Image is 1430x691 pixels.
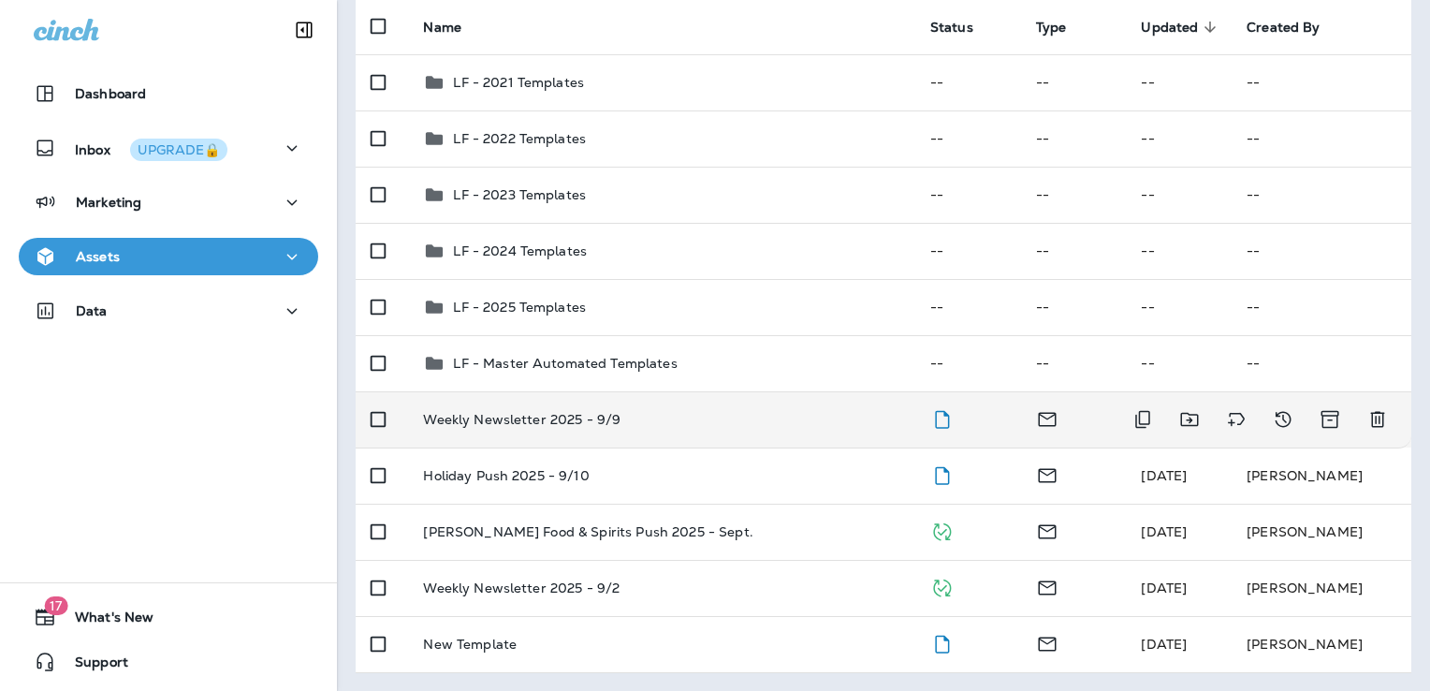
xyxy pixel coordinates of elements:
[453,356,677,371] p: LF - Master Automated Templates
[75,86,146,101] p: Dashboard
[453,187,586,202] p: LF - 2023 Templates
[19,75,318,112] button: Dashboard
[1126,110,1232,167] td: --
[423,637,517,652] p: New Template
[930,465,954,482] span: Draft
[1232,616,1411,672] td: [PERSON_NAME]
[930,578,954,595] span: Published
[915,279,1021,335] td: --
[1021,54,1127,110] td: --
[915,110,1021,167] td: --
[1126,54,1232,110] td: --
[1036,465,1058,482] span: Email
[130,139,227,161] button: UPGRADE🔒
[1232,504,1411,560] td: [PERSON_NAME]
[1141,636,1187,653] span: Pam Borrisove
[453,243,587,258] p: LF - 2024 Templates
[915,335,1021,391] td: --
[1021,110,1127,167] td: --
[423,581,620,595] p: Weekly Newsletter 2025 - 9/2
[930,634,954,651] span: Draft
[278,11,330,49] button: Collapse Sidebar
[19,184,318,221] button: Marketing
[1124,401,1161,438] button: Duplicate
[1247,20,1320,36] span: Created By
[1036,409,1058,426] span: Email
[930,20,973,36] span: Status
[76,303,108,318] p: Data
[1126,279,1232,335] td: --
[1021,279,1127,335] td: --
[1036,578,1058,595] span: Email
[19,129,318,167] button: InboxUPGRADE🔒
[1232,279,1411,335] td: --
[1264,401,1302,438] button: View Changelog
[76,249,120,264] p: Assets
[1359,401,1396,438] button: Delete
[1036,19,1091,36] span: Type
[1247,19,1344,36] span: Created By
[453,300,586,315] p: LF - 2025 Templates
[1311,401,1350,438] button: Archive
[44,596,67,615] span: 17
[1141,467,1187,484] span: Caitlin Wilson
[453,75,584,90] p: LF - 2021 Templates
[1141,580,1187,596] span: Caitlin Wilson
[19,643,318,681] button: Support
[1232,223,1411,279] td: --
[1232,167,1411,223] td: --
[1021,335,1127,391] td: --
[19,292,318,330] button: Data
[19,598,318,636] button: 17What's New
[915,54,1021,110] td: --
[1141,523,1187,540] span: Caitlin Wilson
[1232,110,1411,167] td: --
[930,19,998,36] span: Status
[1021,223,1127,279] td: --
[453,131,586,146] p: LF - 2022 Templates
[1036,522,1058,538] span: Email
[1232,560,1411,616] td: [PERSON_NAME]
[19,238,318,275] button: Assets
[1141,20,1198,36] span: Updated
[56,654,128,677] span: Support
[915,223,1021,279] td: --
[1036,634,1058,651] span: Email
[1141,19,1222,36] span: Updated
[76,195,141,210] p: Marketing
[1171,401,1208,438] button: Move to folder
[1036,20,1067,36] span: Type
[1232,335,1411,391] td: --
[75,139,227,158] p: Inbox
[1218,401,1255,438] button: Add tags
[1126,167,1232,223] td: --
[423,468,589,483] p: Holiday Push 2025 - 9/10
[1126,335,1232,391] td: --
[138,143,220,156] div: UPGRADE🔒
[1232,54,1411,110] td: --
[1021,167,1127,223] td: --
[423,19,486,36] span: Name
[1126,223,1232,279] td: --
[930,409,954,426] span: Draft
[1232,448,1411,504] td: [PERSON_NAME]
[915,167,1021,223] td: --
[56,610,153,632] span: What's New
[423,412,620,427] p: Weekly Newsletter 2025 - 9/9
[930,522,954,538] span: Published
[423,20,461,36] span: Name
[423,524,752,539] p: [PERSON_NAME] Food & Spirits Push 2025 - Sept.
